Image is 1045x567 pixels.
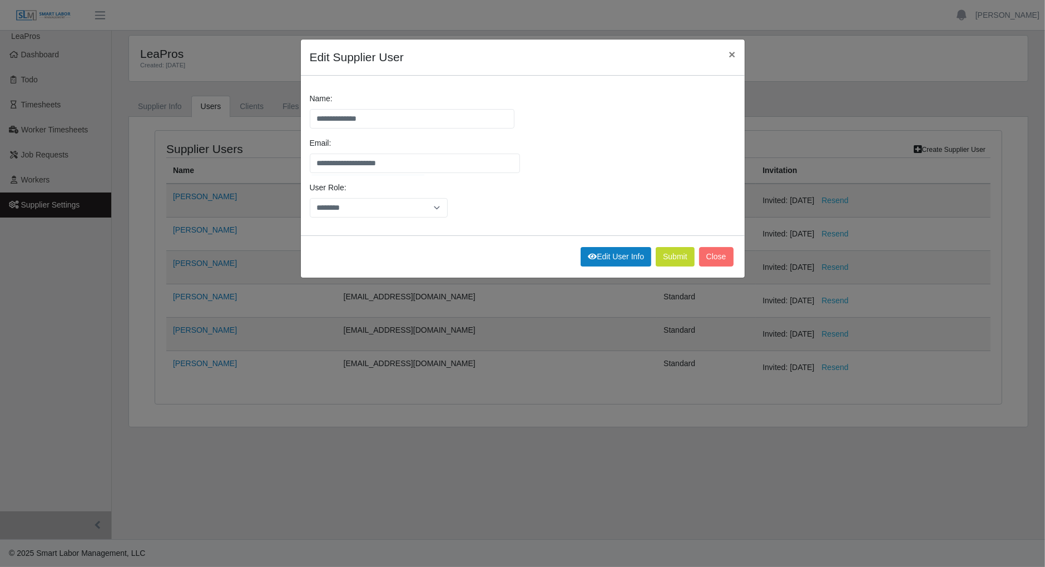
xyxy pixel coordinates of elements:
button: Close [699,247,734,267]
button: Submit [656,247,695,267]
button: Close [720,40,744,69]
label: Name: [310,93,333,105]
h4: Edit Supplier User [310,48,404,66]
label: Email: [310,137,331,149]
label: User Role: [310,182,346,194]
a: Edit User Info [581,247,651,267]
span: × [729,48,735,61]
